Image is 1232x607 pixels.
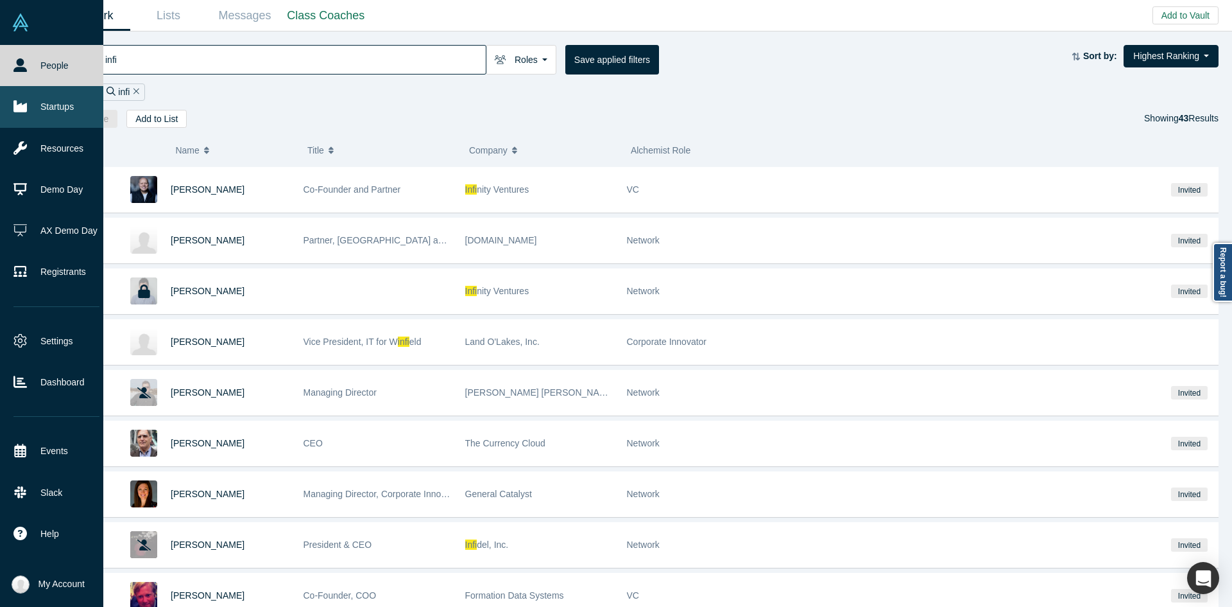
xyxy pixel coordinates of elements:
span: Infi [465,184,477,195]
a: [PERSON_NAME] [171,286,244,296]
a: Lists [130,1,207,31]
span: The Currency Cloud [465,438,545,448]
span: Corporate Innovator [627,337,707,347]
span: Help [40,527,59,541]
span: Formation Data Systems [465,590,564,601]
span: Invited [1171,589,1207,603]
a: [PERSON_NAME] [171,235,244,245]
span: Network [627,540,660,550]
span: General Catalyst [465,489,532,499]
a: Class Coaches [283,1,369,31]
a: Messages [207,1,283,31]
button: Add to Vault [1152,6,1219,24]
span: Results [1179,113,1219,123]
span: Invited [1171,437,1207,450]
span: Invited [1171,234,1207,247]
span: del, Inc. [477,540,508,550]
a: [PERSON_NAME] [171,540,244,550]
span: Invited [1171,538,1207,552]
a: [PERSON_NAME] [171,387,244,398]
span: My Account [38,577,85,591]
a: [PERSON_NAME] [171,489,244,499]
img: Alchemist Vault Logo [12,13,30,31]
span: [DOMAIN_NAME] [465,235,537,245]
span: Company [469,137,508,164]
strong: 43 [1179,113,1189,123]
img: Carin Watson's Profile Image [130,480,157,507]
a: [PERSON_NAME] [171,438,244,448]
span: Network [627,387,660,398]
span: [PERSON_NAME] [PERSON_NAME] [465,387,615,398]
span: Co-Founder, COO [304,590,377,601]
span: Co-Founder and Partner [304,184,401,195]
span: VC [627,184,639,195]
button: Roles [486,45,556,75]
span: Vice President, IT for W [304,337,398,347]
button: Remove Filter [130,85,139,100]
button: Company [469,137,617,164]
span: Network [627,286,660,296]
span: Invited [1171,488,1207,501]
a: Report a bug! [1213,243,1232,302]
span: CEO [304,438,323,448]
img: Anna Sanchez's Account [12,576,30,594]
a: [PERSON_NAME] [171,184,244,195]
div: Showing [1144,110,1219,128]
button: Highest Ranking [1124,45,1219,67]
span: Infi [465,286,477,296]
span: VC [627,590,639,601]
button: Name [175,137,294,164]
img: Akio Tanaka's Profile Image [130,227,157,254]
span: Alchemist Role [631,145,690,155]
button: Save applied filters [565,45,659,75]
span: Infi [465,540,477,550]
button: My Account [12,576,85,594]
img: Mike Laven's Profile Image [130,430,157,457]
span: Network [627,438,660,448]
div: infi [101,84,145,101]
span: Invited [1171,285,1207,298]
span: Partner, [GEOGRAPHIC_DATA] and [GEOGRAPHIC_DATA] [304,235,545,245]
span: nity Ventures [477,184,529,195]
span: Invited [1171,183,1207,197]
span: nity Ventures [477,286,529,296]
input: Search by name, title, company, summary, expertise, investment criteria or topics of focus [104,44,486,75]
span: Name [175,137,199,164]
img: Teddy Bekele's Profile Image [130,328,157,355]
button: Add to List [126,110,187,128]
span: Network [627,489,660,499]
span: Land O'Lakes, Inc. [465,337,540,347]
span: eld [409,337,422,347]
button: Title [307,137,456,164]
strong: Sort by: [1083,51,1117,61]
span: Title [307,137,324,164]
span: Network [627,235,660,245]
a: [PERSON_NAME] [171,590,244,601]
a: [PERSON_NAME] [171,337,244,347]
span: President & CEO [304,540,372,550]
span: Managing Director [304,387,377,398]
span: Managing Director, Corporate Innovation [304,489,465,499]
img: Mario Ruiz's Profile Image [130,176,157,203]
span: infi [398,337,409,347]
span: Invited [1171,386,1207,400]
